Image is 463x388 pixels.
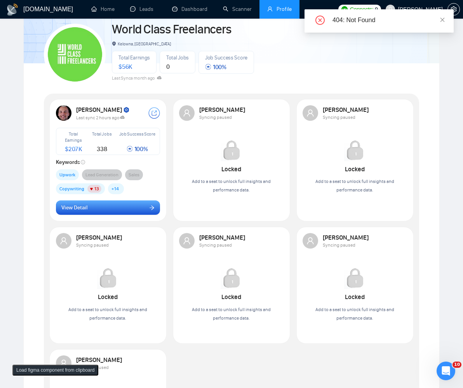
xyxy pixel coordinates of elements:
span: View Detail [61,204,87,212]
img: World Class Freelancers [48,27,102,82]
span: + 14 [111,185,119,193]
a: searchScanner [223,6,252,12]
img: upwork-logo.png [341,6,348,12]
span: environment [112,42,116,46]
span: 338 [97,145,107,153]
button: View Detailarrow-right [56,200,160,215]
span: close [440,17,445,23]
a: setting [447,6,460,12]
span: 100 % [205,63,226,71]
img: Locked [344,139,366,161]
span: user [183,237,191,245]
span: Total Jobs [92,131,111,137]
span: info-circle [81,160,85,164]
span: user [267,6,273,12]
img: top_rated [123,107,130,114]
span: Sales [129,171,139,179]
span: Profile [277,6,292,12]
iframe: Intercom live chat [437,362,455,380]
span: close-circle [315,16,325,25]
strong: Locked [345,293,365,301]
img: Locked [221,139,242,161]
span: Syncing paused [323,242,355,248]
span: setting [448,6,460,12]
span: Total Earnings [118,54,150,61]
strong: [PERSON_NAME] [76,356,123,364]
strong: Locked [98,293,118,301]
strong: [PERSON_NAME] [199,106,246,113]
button: setting [447,3,460,16]
span: Syncing paused [199,115,232,120]
strong: [PERSON_NAME] [323,106,370,113]
span: Add to a seat to unlock full insights and performance data. [315,307,394,321]
span: 100 % [127,145,148,153]
span: Syncing paused [76,242,109,248]
img: Locked [221,267,242,289]
div: 404: Not Found [332,16,444,25]
span: $ 56K [118,63,132,70]
span: 9 [375,5,378,14]
span: Syncing paused [323,115,355,120]
a: World Class Freelancers [112,22,231,37]
img: Locked [344,267,366,289]
span: Add to a seat to unlock full insights and performance data. [192,307,271,321]
span: Connects: [350,5,373,14]
strong: Locked [221,293,241,301]
strong: [PERSON_NAME] [199,234,246,241]
a: messageLeads [130,6,157,12]
span: 10 [453,362,461,368]
span: user [306,237,314,245]
span: user [388,7,393,12]
span: 0 [166,63,170,70]
span: Last Sync a month ago [112,75,162,81]
span: Total Earnings [65,131,82,143]
span: Add to a seat to unlock full insights and performance data. [68,307,147,321]
span: user [183,109,191,117]
span: 13 [94,186,99,191]
strong: [PERSON_NAME] [323,234,370,241]
span: Syncing paused [199,242,232,248]
strong: Keywords [56,159,85,165]
span: Kelowna, [GEOGRAPHIC_DATA] [112,41,171,47]
span: user [60,237,68,245]
a: dashboardDashboard [172,6,207,12]
strong: Locked [345,165,365,173]
span: arrow-right [149,205,155,210]
span: Add to a seat to unlock full insights and performance data. [315,179,394,193]
span: Upwork [59,171,75,179]
strong: [PERSON_NAME] [76,234,123,241]
span: $ 207K [65,145,82,153]
span: Add to a seat to unlock full insights and performance data. [192,179,271,193]
img: logo [6,3,19,16]
strong: Locked [221,165,241,173]
a: homeHome [91,6,115,12]
span: Last sync 2 hours ago [76,115,125,120]
span: user [306,109,314,117]
strong: [PERSON_NAME] [76,106,130,113]
span: Copywriting [59,185,84,193]
span: Lead Generation [85,171,118,179]
span: Job Success Score [119,131,155,137]
img: Locked [97,267,119,289]
span: Total Jobs [166,54,189,61]
img: USER [56,105,71,121]
span: Job Success Score [205,54,247,61]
